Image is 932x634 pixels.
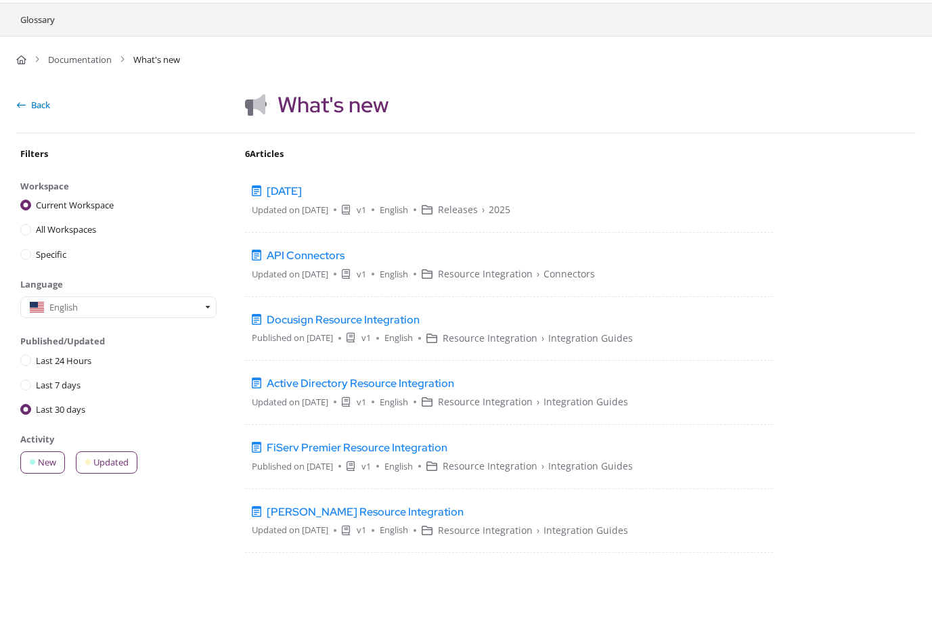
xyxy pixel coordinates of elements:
div: English [384,331,413,344]
span: API Connectors [267,248,345,264]
a: Active Directory Resource IntegrationUpdated on [DATE]v1EnglishResource Integration›Integration G... [245,369,773,416]
span: › [537,267,539,281]
label: Last 30 days [36,403,85,416]
span: › [541,331,544,346]
div: Updated on [DATE] [252,267,328,281]
div: English [49,300,192,314]
span: Integration Guides [548,459,633,474]
span: › [482,202,485,217]
span: Connectors [543,267,595,281]
div: v1 [357,395,366,409]
label: Last 24 Hours [36,354,91,367]
a: Home [16,53,26,66]
span: Resource Integration [438,523,533,538]
span: › [541,459,544,474]
a: Documentation [48,53,112,66]
button: English [20,296,217,319]
h2: What's new [278,91,389,119]
div: Updated on [DATE] [252,203,328,217]
span: Resource Integration [438,394,533,409]
div: English [380,203,408,217]
span: FiServ Premier Resource Integration [267,440,447,456]
span: Integration Guides [543,394,628,409]
a: Glossary [19,12,56,28]
div: v1 [357,523,366,537]
span: Integration Guides [548,331,633,346]
a: [PERSON_NAME] Resource IntegrationUpdated on [DATE]v1EnglishResource Integration›Integration Guides [245,497,773,545]
label: New [20,451,65,474]
a: FiServ Premier Resource IntegrationPublished on [DATE]v1EnglishResource Integration›Integration G... [245,433,773,480]
div: Filters [20,147,48,163]
span: Releases [438,202,478,217]
div: Activity [20,451,137,474]
label: Updated [76,451,137,474]
span: [DATE] [267,183,302,200]
div: English [380,267,408,281]
span: › [537,394,539,409]
div: Language [20,277,63,291]
span: Active Directory Resource Integration [267,376,454,392]
span: What's new [133,53,180,66]
label: Last 7 days [36,378,81,392]
div: Workspace [20,179,69,193]
div: English [380,523,408,537]
div: English [380,395,408,409]
a: Docusign Resource IntegrationPublished on [DATE]v1EnglishResource Integration›Integration Guides [245,305,773,353]
div: v1 [357,203,366,217]
span: Resource Integration [438,267,533,281]
div: v1 [357,267,366,281]
a: API ConnectorsUpdated on [DATE]v1EnglishResource Integration›Connectors [245,241,773,288]
div: English [384,459,413,473]
span: Integration Guides [543,523,628,538]
div: Published on [DATE] [252,331,333,344]
div: v1 [361,331,371,344]
span: 2025 [489,202,510,217]
span: Docusign Resource Integration [267,312,420,328]
div: Published on [DATE] [252,459,333,473]
div: Activity [20,432,54,446]
div: Published/Updated [20,335,105,348]
span: Resource Integration [443,459,537,474]
a: [DATE]Updated on [DATE]v1EnglishReleases›2025 [245,177,773,224]
label: Current Workspace [36,198,114,212]
div: Updated on [DATE] [252,395,328,409]
div: Updated on [DATE] [252,523,328,537]
label: All Workspaces [36,223,96,237]
button: back [16,94,51,116]
label: Specific [36,248,66,261]
span: Resource Integration [443,331,537,346]
div: v1 [361,459,371,473]
span: › [537,523,539,538]
div: 6 Articles [245,147,773,160]
span: [PERSON_NAME] Resource Integration [267,504,464,520]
